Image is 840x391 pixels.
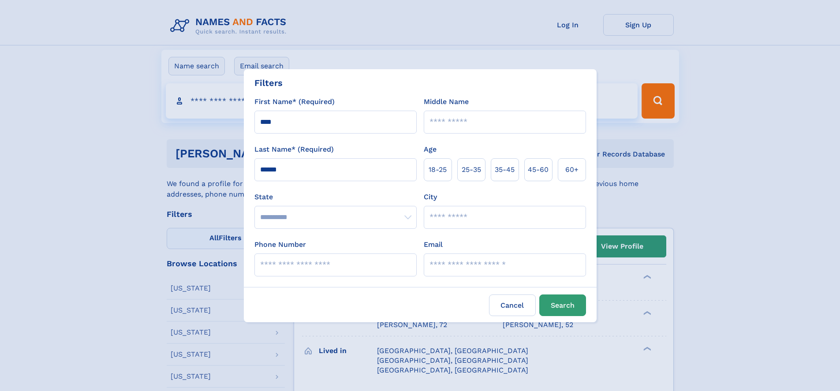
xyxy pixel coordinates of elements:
span: 18‑25 [429,164,447,175]
label: Age [424,144,437,155]
label: Middle Name [424,97,469,107]
label: City [424,192,437,202]
div: Filters [254,76,283,89]
label: Last Name* (Required) [254,144,334,155]
span: 60+ [565,164,579,175]
label: State [254,192,417,202]
label: Cancel [489,294,536,316]
span: 25‑35 [462,164,481,175]
span: 35‑45 [495,164,515,175]
label: Email [424,239,443,250]
label: First Name* (Required) [254,97,335,107]
span: 45‑60 [528,164,549,175]
button: Search [539,294,586,316]
label: Phone Number [254,239,306,250]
